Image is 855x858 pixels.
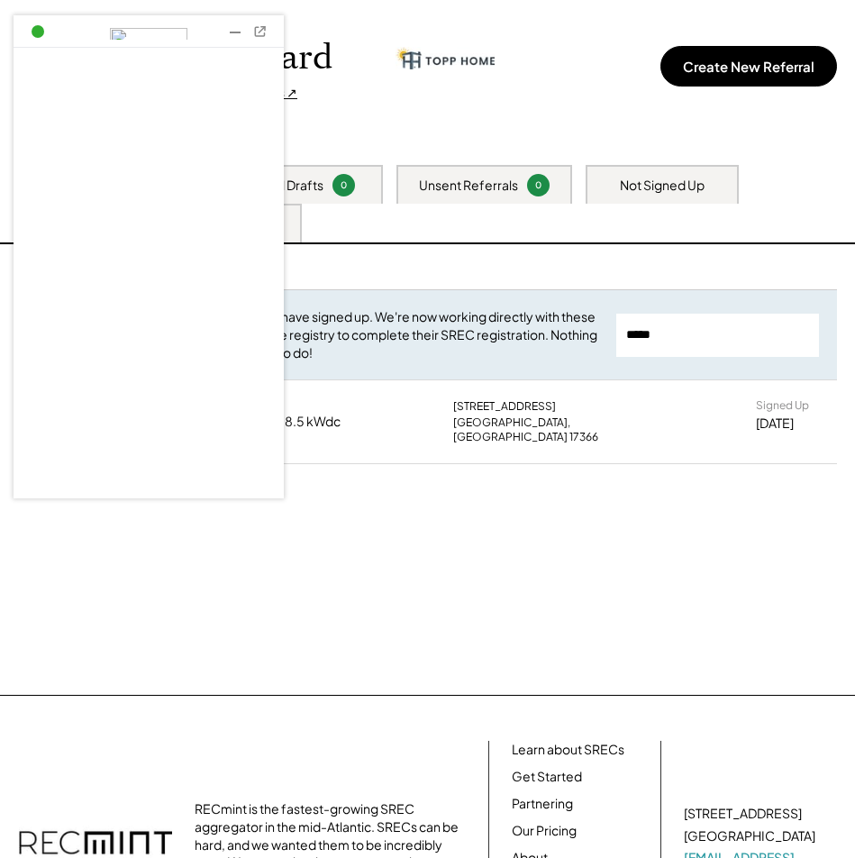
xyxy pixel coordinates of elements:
[285,413,375,431] div: 8.5 kWdc
[756,398,809,413] div: Signed Up
[512,822,577,840] a: Our Pricing
[396,47,495,69] img: cropped-topp-home-logo.png
[512,768,582,786] a: Get Started
[512,795,573,813] a: Partnering
[453,415,678,443] div: [GEOGRAPHIC_DATA], [GEOGRAPHIC_DATA] 17366
[335,178,352,192] div: 0
[177,308,598,361] div: These customers have signed up. We're now working directly with these customers and the registry ...
[419,177,518,195] div: Unsent Referrals
[512,741,624,759] a: Learn about SRECs
[530,178,547,192] div: 0
[453,399,556,414] div: [STREET_ADDRESS]
[660,46,837,87] button: Create New Referral
[684,827,815,845] div: [GEOGRAPHIC_DATA]
[684,805,802,823] div: [STREET_ADDRESS]
[756,415,794,433] div: [DATE]
[620,177,705,195] div: Not Signed Up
